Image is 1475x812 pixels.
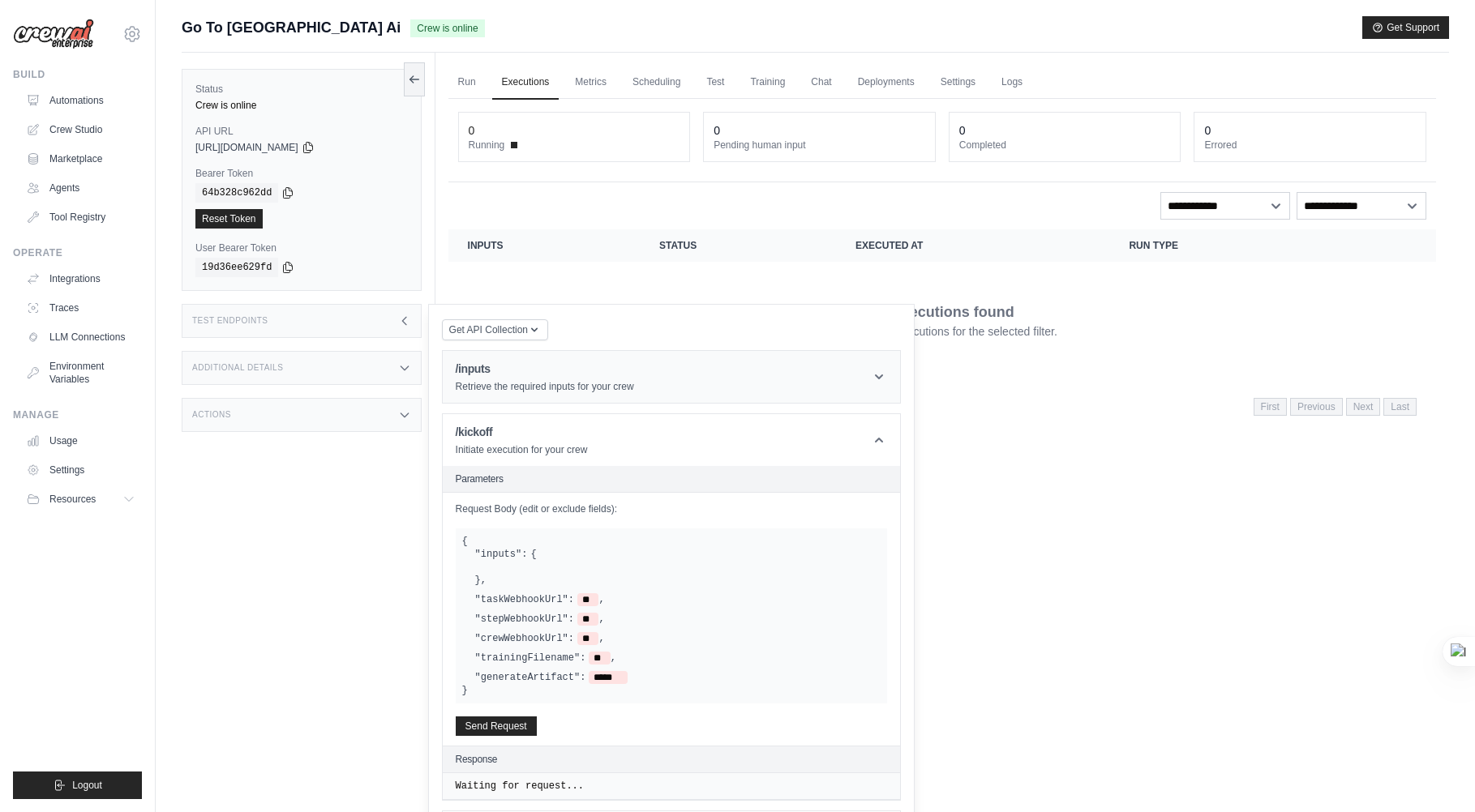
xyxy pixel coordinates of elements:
[19,295,142,321] a: Traces
[714,139,925,152] dt: Pending human input
[195,125,408,138] label: API URL
[740,66,795,100] a: Training
[1204,122,1211,139] div: 0
[475,671,586,684] label: "generateArtifact":
[475,593,574,606] label: "taskWebhookUrl":
[410,19,484,37] span: Crew is online
[456,716,537,736] button: Send Request
[19,353,142,392] a: Environment Variables
[827,323,1057,340] p: There are no executions for the selected filter.
[475,632,574,645] label: "crewWebhookUrl":
[19,204,142,230] a: Tool Registry
[19,324,142,350] a: LLM Connections
[456,472,887,485] h2: Parameters
[19,428,142,454] a: Usage
[475,652,586,665] label: "trainingFilename":
[448,66,486,100] a: Run
[462,685,468,696] span: }
[448,229,640,262] th: Inputs
[611,652,616,665] span: ,
[1254,398,1417,416] nav: Pagination
[456,443,588,456] p: Initiate execution for your crew
[456,380,634,393] p: Retrieve the required inputs for your crew
[195,83,408,96] label: Status
[462,536,468,547] span: {
[195,99,408,112] div: Crew is online
[19,117,142,143] a: Crew Studio
[640,229,836,262] th: Status
[19,146,142,172] a: Marketplace
[475,548,528,561] label: "inputs":
[992,66,1032,100] a: Logs
[598,613,604,626] span: ,
[697,66,734,100] a: Test
[195,183,278,203] code: 64b328c962dd
[1383,398,1417,416] span: Last
[19,266,142,292] a: Integrations
[475,613,574,626] label: "stepWebhookUrl":
[959,139,1171,152] dt: Completed
[456,780,887,793] pre: Waiting for request...
[565,66,616,100] a: Metrics
[195,167,408,180] label: Bearer Token
[1362,16,1449,39] button: Get Support
[182,16,401,39] span: Go To [GEOGRAPHIC_DATA] Ai
[469,139,505,152] span: Running
[1290,398,1343,416] span: Previous
[19,88,142,113] a: Automations
[492,66,560,100] a: Executions
[448,229,1436,426] section: Crew executions table
[442,319,548,340] button: Get API Collection
[195,141,298,154] span: [URL][DOMAIN_NAME]
[1204,139,1416,152] dt: Errored
[475,574,481,587] span: }
[1346,398,1381,416] span: Next
[448,385,1436,426] nav: Pagination
[195,258,278,277] code: 19d36ee629fd
[13,771,142,799] button: Logout
[13,19,94,49] img: Logo
[449,323,528,336] span: Get API Collection
[456,424,588,440] h1: /kickoff
[836,229,1109,262] th: Executed at
[959,122,966,139] div: 0
[456,753,498,766] h2: Response
[456,502,887,515] label: Request Body (edit or exclude fields):
[714,122,720,139] div: 0
[19,175,142,201] a: Agents
[72,779,102,792] span: Logout
[13,68,142,81] div: Build
[870,301,1014,323] p: No executions found
[598,593,604,606] span: ,
[13,246,142,259] div: Operate
[456,361,634,377] h1: /inputs
[481,574,487,587] span: ,
[931,66,985,100] a: Settings
[49,493,96,506] span: Resources
[192,410,231,420] h3: Actions
[1109,229,1336,262] th: Run Type
[13,408,142,421] div: Manage
[530,548,536,561] span: {
[801,66,841,100] a: Chat
[623,66,690,100] a: Scheduling
[1254,398,1287,416] span: First
[848,66,924,100] a: Deployments
[192,316,268,326] h3: Test Endpoints
[195,241,408,254] label: User Bearer Token
[195,209,263,229] a: Reset Token
[192,363,283,373] h3: Additional Details
[19,486,142,512] button: Resources
[469,122,475,139] div: 0
[19,457,142,483] a: Settings
[598,632,604,645] span: ,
